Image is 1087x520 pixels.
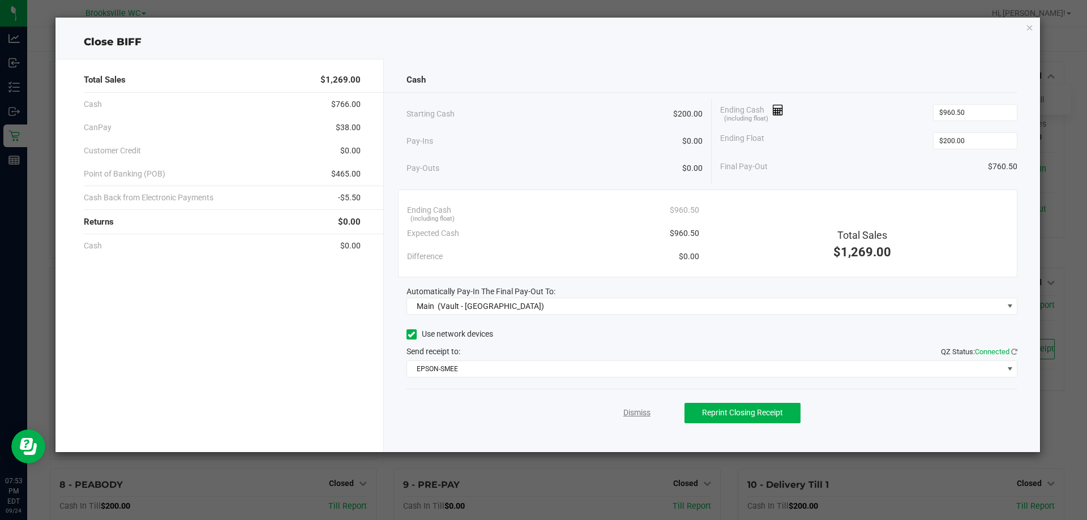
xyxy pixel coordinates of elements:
[340,240,361,252] span: $0.00
[833,245,891,259] span: $1,269.00
[673,108,703,120] span: $200.00
[720,132,764,149] span: Ending Float
[407,204,451,216] span: Ending Cash
[336,122,361,134] span: $38.00
[84,122,112,134] span: CanPay
[331,98,361,110] span: $766.00
[406,162,439,174] span: Pay-Outs
[975,347,1009,356] span: Connected
[407,251,443,263] span: Difference
[941,347,1017,356] span: QZ Status:
[438,302,544,311] span: (Vault - [GEOGRAPHIC_DATA])
[406,108,455,120] span: Starting Cash
[679,251,699,263] span: $0.00
[417,302,434,311] span: Main
[406,287,555,296] span: Automatically Pay-In The Final Pay-Out To:
[720,161,768,173] span: Final Pay-Out
[837,229,887,241] span: Total Sales
[84,210,361,234] div: Returns
[55,35,1041,50] div: Close BIFF
[410,214,455,224] span: (including float)
[338,216,361,229] span: $0.00
[84,74,126,87] span: Total Sales
[84,98,102,110] span: Cash
[720,104,784,121] span: Ending Cash
[84,168,165,180] span: Point of Banking (POB)
[84,240,102,252] span: Cash
[407,227,459,239] span: Expected Cash
[988,161,1017,173] span: $760.50
[623,407,651,419] a: Dismiss
[331,168,361,180] span: $465.00
[670,204,699,216] span: $960.50
[406,74,426,87] span: Cash
[338,192,361,204] span: -$5.50
[84,192,213,204] span: Cash Back from Electronic Payments
[320,74,361,87] span: $1,269.00
[406,135,433,147] span: Pay-Ins
[11,429,45,463] iframe: Resource center
[684,403,801,423] button: Reprint Closing Receipt
[682,135,703,147] span: $0.00
[724,114,768,124] span: (including float)
[702,408,783,417] span: Reprint Closing Receipt
[682,162,703,174] span: $0.00
[84,145,141,157] span: Customer Credit
[407,361,1003,377] span: EPSON-SMEE
[406,347,460,356] span: Send receipt to:
[406,328,493,340] label: Use network devices
[340,145,361,157] span: $0.00
[670,227,699,239] span: $960.50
